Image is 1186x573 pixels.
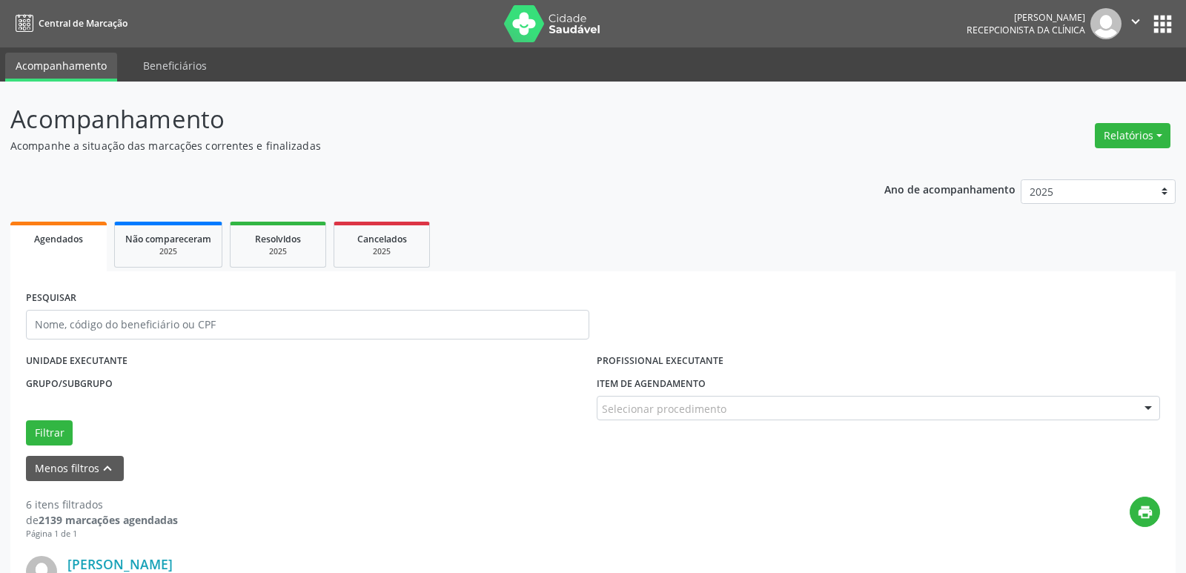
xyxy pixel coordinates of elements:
button: Relatórios [1095,123,1170,148]
a: Acompanhamento [5,53,117,82]
button:  [1122,8,1150,39]
span: Resolvidos [255,233,301,245]
div: 6 itens filtrados [26,497,178,512]
a: Central de Marcação [10,11,127,36]
strong: 2139 marcações agendadas [39,513,178,527]
input: Nome, código do beneficiário ou CPF [26,310,589,340]
div: 2025 [241,246,315,257]
span: Central de Marcação [39,17,127,30]
span: Não compareceram [125,233,211,245]
label: UNIDADE EXECUTANTE [26,350,127,373]
a: Beneficiários [133,53,217,79]
a: [PERSON_NAME] [67,556,173,572]
i: keyboard_arrow_up [99,460,116,477]
p: Ano de acompanhamento [884,179,1016,198]
i: print [1137,504,1153,520]
button: apps [1150,11,1176,37]
p: Acompanhamento [10,101,826,138]
button: Filtrar [26,420,73,446]
div: 2025 [125,246,211,257]
label: PROFISSIONAL EXECUTANTE [597,350,723,373]
button: Menos filtroskeyboard_arrow_up [26,456,124,482]
span: Recepcionista da clínica [967,24,1085,36]
span: Agendados [34,233,83,245]
img: img [1090,8,1122,39]
button: print [1130,497,1160,527]
span: Cancelados [357,233,407,245]
div: Página 1 de 1 [26,528,178,540]
div: [PERSON_NAME] [967,11,1085,24]
div: 2025 [345,246,419,257]
span: Selecionar procedimento [602,401,726,417]
label: PESQUISAR [26,287,76,310]
i:  [1127,13,1144,30]
label: Grupo/Subgrupo [26,373,113,396]
div: de [26,512,178,528]
p: Acompanhe a situação das marcações correntes e finalizadas [10,138,826,153]
label: Item de agendamento [597,373,706,396]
